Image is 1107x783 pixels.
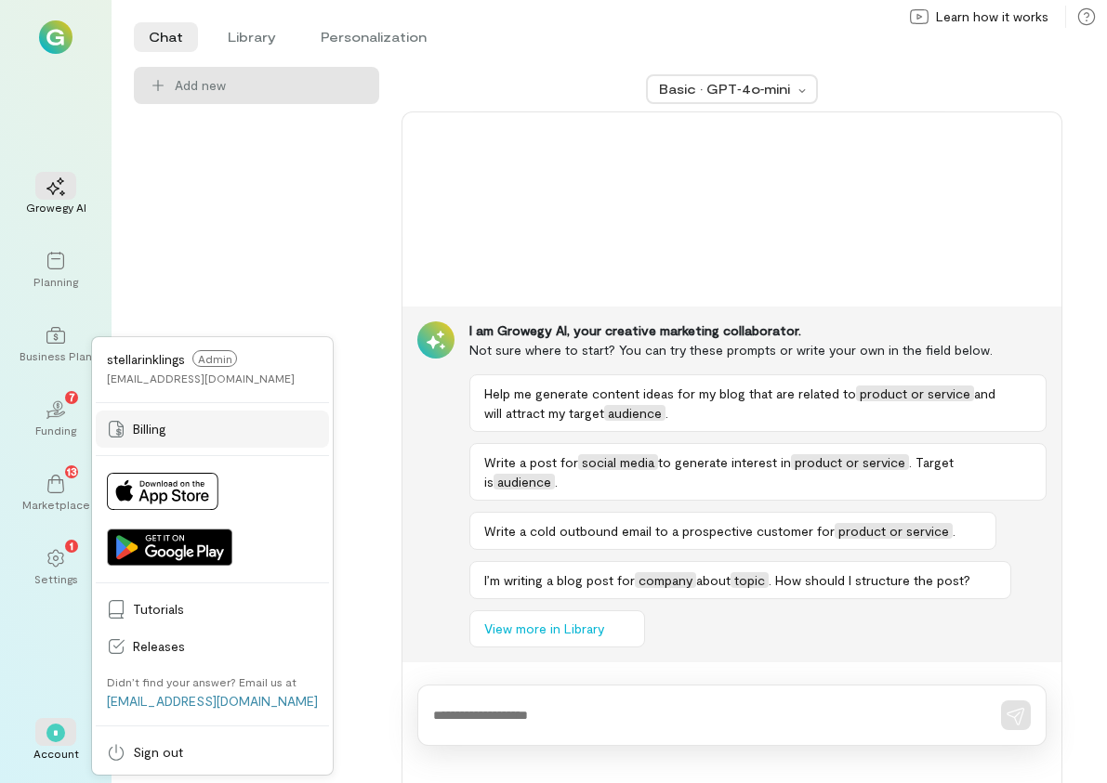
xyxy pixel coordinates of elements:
[306,22,441,52] li: Personalization
[469,443,1047,501] button: Write a post forsocial mediato generate interest inproduct or service. Target isaudience.
[731,572,769,588] span: topic
[791,454,909,470] span: product or service
[469,340,1047,359] div: Not sure where to start? You can try these prompts or write your own in the field below.
[484,523,835,539] span: Write a cold outbound email to a prospective customer for
[604,405,666,421] span: audience
[22,385,89,452] a: Funding
[33,274,78,289] div: Planning
[107,693,318,709] a: [EMAIL_ADDRESS][DOMAIN_NAME]
[96,628,329,665] a: Releases
[659,80,793,98] div: Basic · GPT‑4o‑mini
[67,463,77,479] span: 13
[22,709,89,776] div: *Account
[26,200,86,215] div: Growegy AI
[107,674,297,689] div: Didn’t find your answer? Email us at
[484,454,578,470] span: Write a post for
[133,600,318,619] span: Tutorials
[213,22,291,52] li: Library
[22,534,89,601] a: Settings
[133,637,318,656] span: Releases
[769,572,970,588] span: . How should I structure the post?
[696,572,731,588] span: about
[953,523,955,539] span: .
[658,454,791,470] span: to generate interest in
[107,473,218,510] img: Download on App Store
[555,474,558,489] span: .
[96,591,329,628] a: Tutorials
[175,76,364,95] span: Add new
[469,321,1047,340] div: I am Growegy AI, your creative marketing collaborator.
[469,561,1011,599] button: I’m writing a blog post forcompanyabouttopic. How should I structure the post?
[22,311,89,378] a: Business Plan
[936,7,1048,26] span: Learn how it works
[107,529,232,566] img: Get it on Google Play
[96,411,329,448] a: Billing
[70,537,73,554] span: 1
[69,388,75,405] span: 7
[34,571,78,586] div: Settings
[133,420,318,438] span: Billing
[22,163,89,229] a: Growegy AI
[20,348,92,363] div: Business Plan
[484,385,856,401] span: Help me generate content ideas for my blog that are related to
[133,743,318,762] span: Sign out
[578,454,658,470] span: social media
[469,512,996,550] button: Write a cold outbound email to a prospective customer forproduct or service.
[134,22,198,52] li: Chat
[635,572,696,588] span: company
[22,460,89,527] a: Marketplace
[96,734,329,771] a: Sign out
[22,497,90,512] div: Marketplace
[35,423,76,437] div: Funding
[494,474,555,489] span: audience
[484,620,604,638] span: View more in Library
[835,523,953,539] span: product or service
[484,572,635,588] span: I’m writing a blog post for
[107,351,185,367] span: stellarinklings
[469,610,645,647] button: View more in Library
[192,350,237,367] span: Admin
[469,374,1047,432] button: Help me generate content ideas for my blog that are related toproduct or serviceand will attract ...
[33,746,79,761] div: Account
[666,405,668,421] span: .
[107,371,295,385] div: [EMAIL_ADDRESS][DOMAIN_NAME]
[22,237,89,304] a: Planning
[856,385,974,401] span: product or service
